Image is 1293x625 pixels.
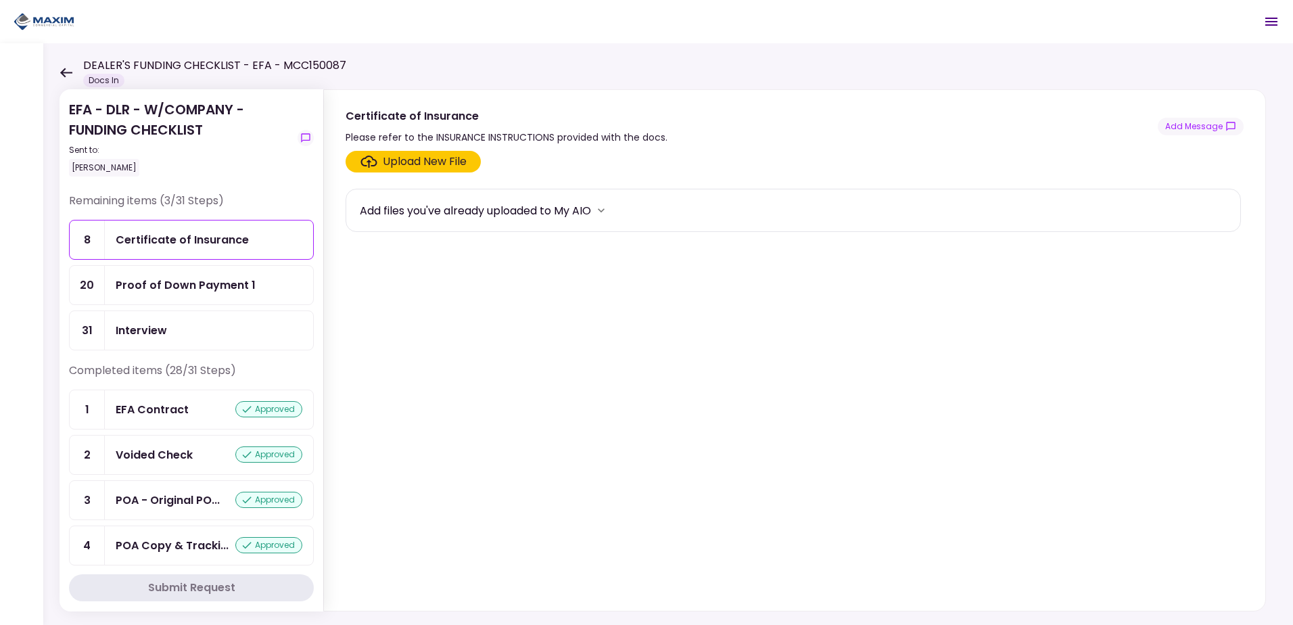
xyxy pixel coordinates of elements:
a: 3POA - Original POA (not CA or GA) (Received in house)approved [69,480,314,520]
div: 2 [70,436,105,474]
div: Certificate of InsurancePlease refer to the INSURANCE INSTRUCTIONS provided with the docs.show-me... [323,89,1266,611]
button: show-messages [1158,118,1244,135]
div: approved [235,537,302,553]
div: Proof of Down Payment 1 [116,277,256,294]
button: Submit Request [69,574,314,601]
div: Add files you've already uploaded to My AIO [360,202,591,219]
div: Certificate of Insurance [116,231,249,248]
div: 31 [70,311,105,350]
div: Sent to: [69,144,292,156]
div: Please refer to the INSURANCE INSTRUCTIONS provided with the docs. [346,129,667,145]
a: 4POA Copy & Tracking Receiptapproved [69,526,314,565]
div: Completed items (28/31 Steps) [69,363,314,390]
div: POA - Original POA (not CA or GA) (Received in house) [116,492,220,509]
img: Partner icon [14,11,74,32]
div: Upload New File [383,154,467,170]
div: [PERSON_NAME] [69,159,139,177]
div: approved [235,401,302,417]
a: 8Certificate of Insurance [69,220,314,260]
button: more [591,200,611,221]
a: 2Voided Checkapproved [69,435,314,475]
div: 4 [70,526,105,565]
div: EFA Contract [116,401,189,418]
div: 1 [70,390,105,429]
div: Voided Check [116,446,193,463]
div: approved [235,492,302,508]
div: Remaining items (3/31 Steps) [69,193,314,220]
div: 8 [70,221,105,259]
div: Interview [116,322,167,339]
span: Click here to upload the required document [346,151,481,172]
a: 31Interview [69,310,314,350]
div: 3 [70,481,105,519]
div: approved [235,446,302,463]
a: 1EFA Contractapproved [69,390,314,430]
a: 20Proof of Down Payment 1 [69,265,314,305]
div: Docs In [83,74,124,87]
div: EFA - DLR - W/COMPANY - FUNDING CHECKLIST [69,99,292,177]
div: POA Copy & Tracking Receipt [116,537,229,554]
div: 20 [70,266,105,304]
div: Submit Request [148,580,235,596]
button: show-messages [298,130,314,146]
h1: DEALER'S FUNDING CHECKLIST - EFA - MCC150087 [83,57,346,74]
button: Open menu [1255,5,1288,38]
div: Certificate of Insurance [346,108,667,124]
